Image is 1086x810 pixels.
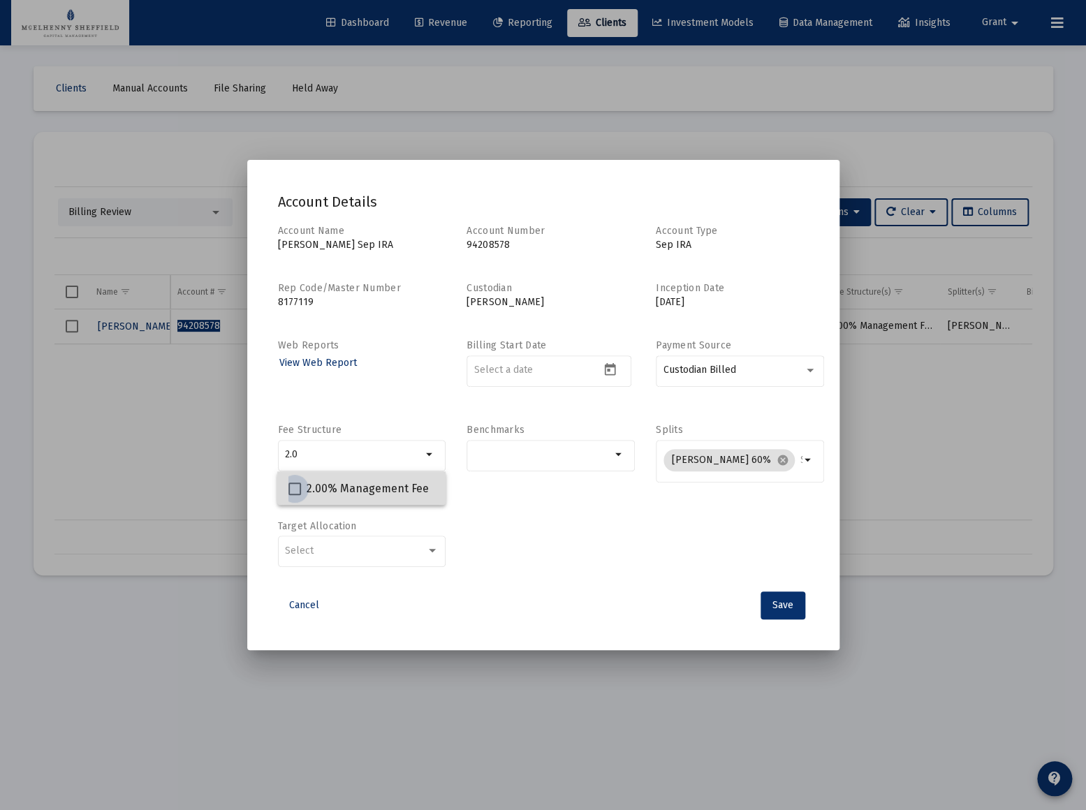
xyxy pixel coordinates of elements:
input: Select a date [474,364,600,376]
label: Web Reports [278,339,339,351]
span: Select [285,545,314,557]
label: Billing Start Date [467,339,546,351]
span: Save [772,599,793,611]
p: [PERSON_NAME] Sep IRA [278,238,446,252]
button: Save [761,591,805,619]
p: [DATE] [656,295,824,309]
a: View Web Report [278,353,358,373]
label: Payment Source [656,339,731,351]
button: Open calendar [600,360,620,380]
mat-chip-list: Selection [285,446,422,463]
mat-icon: arrow_drop_down [611,446,628,463]
label: Fee Structure [278,424,342,436]
span: 2.00% Management Fee [307,480,429,497]
label: Account Number [467,225,545,237]
mat-icon: arrow_drop_down [800,452,816,469]
button: Cancel [278,591,330,619]
mat-chip-list: Selection [663,446,800,474]
p: [PERSON_NAME] [467,295,635,309]
mat-icon: arrow_drop_down [422,446,439,463]
label: Rep Code/Master Number [278,282,401,294]
p: 94208578 [467,238,635,252]
label: Target Allocation [278,520,357,532]
mat-chip: [PERSON_NAME] 60% [663,449,795,471]
span: View Web Report [279,357,357,369]
label: Custodian [467,282,512,294]
h2: Account Details [278,191,809,213]
label: Account Name [278,225,344,237]
p: 8177119 [278,295,446,309]
span: Cancel [289,599,319,611]
mat-icon: cancel [777,454,789,466]
span: Custodian Billed [663,364,736,376]
mat-chip-list: Selection [474,446,611,463]
label: Account Type [656,225,717,237]
label: Splits [656,424,683,436]
p: Sep IRA [656,238,824,252]
label: Benchmarks [467,424,524,436]
label: Inception Date [656,282,724,294]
